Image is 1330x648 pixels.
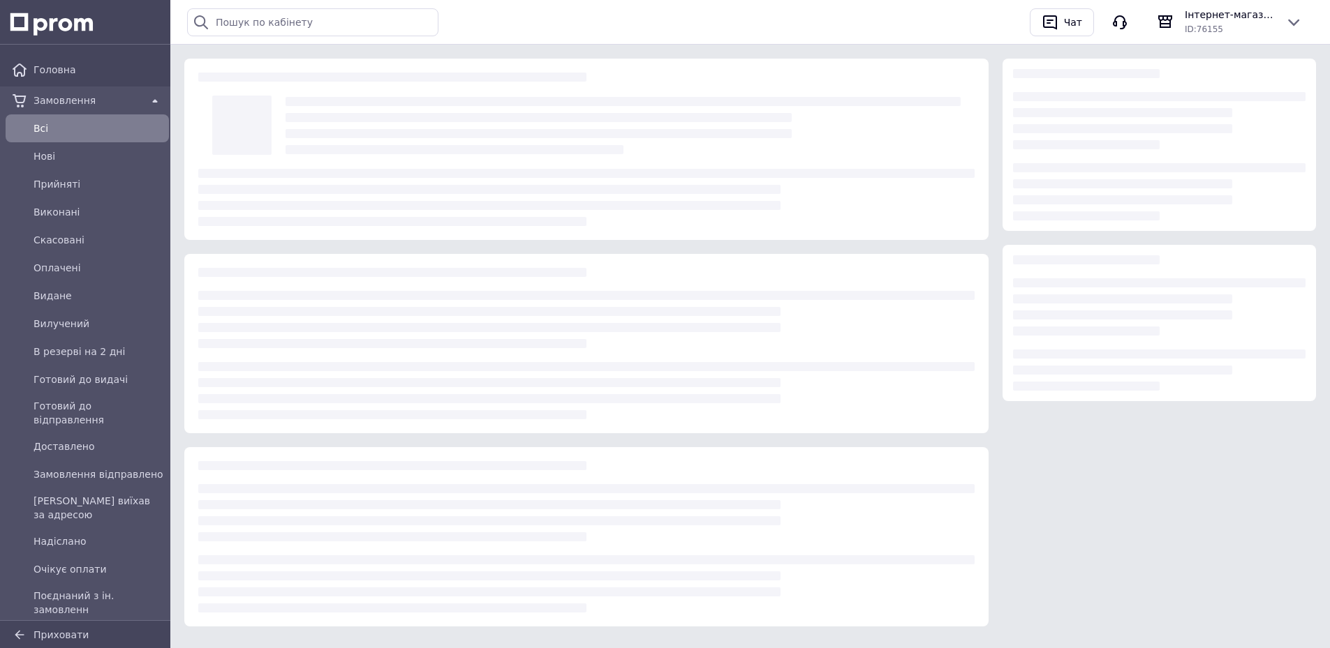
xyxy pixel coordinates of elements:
span: В резерві на 2 дні [34,345,163,359]
span: Вилучений [34,317,163,331]
span: Готовий до відправлення [34,399,163,427]
button: Чат [1030,8,1094,36]
span: ID: 76155 [1185,24,1223,34]
span: Поєднаний з ін. замовленн [34,589,163,617]
span: Приховати [34,629,89,640]
span: [PERSON_NAME] виїхав за адресою [34,494,163,522]
span: Прийняті [34,177,163,191]
span: Очікує оплати [34,562,163,576]
span: Оплачені [34,261,163,275]
span: Готовий до видачі [34,372,163,386]
span: Інтернет-магазин "Классна компанія" [1185,8,1274,22]
span: Головна [34,63,163,77]
span: Всi [34,121,163,135]
input: Пошук по кабінету [187,8,438,36]
div: Чат [1061,12,1085,33]
span: Замовлення [34,93,141,107]
span: Скасовані [34,233,163,247]
span: Видане [34,289,163,303]
span: Нові [34,149,163,163]
span: Замовлення відправлено [34,467,163,481]
span: Надіслано [34,534,163,548]
span: Доставлено [34,439,163,453]
span: Виконані [34,205,163,219]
